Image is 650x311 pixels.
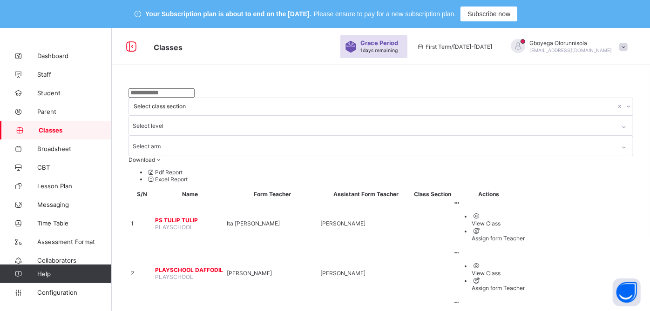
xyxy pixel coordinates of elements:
[472,270,525,277] div: View Class
[37,257,112,264] span: Collaborators
[37,164,112,171] span: CBT
[37,201,112,208] span: Messaging
[37,89,112,97] span: Student
[613,278,641,306] button: Open asap
[155,273,193,280] span: PLAYSCHOOL
[320,270,366,277] span: [PERSON_NAME]
[133,117,163,134] div: Select level
[155,217,225,224] span: PS TULIP TULIP
[129,156,155,163] span: Download
[227,220,280,227] span: Ita [PERSON_NAME]
[147,176,633,183] li: dropdown-list-item-null-1
[314,10,456,18] span: Please ensure to pay for a new subscription plan.
[37,52,112,60] span: Dashboard
[530,40,612,46] span: Gboyega Olorunnisola
[320,190,413,198] th: Assistant Form Teacher
[37,71,112,78] span: Staff
[37,238,112,245] span: Assessment Format
[360,47,398,53] span: 1 days remaining
[37,219,112,227] span: Time Table
[453,190,525,198] th: Actions
[130,199,154,248] td: 1
[413,190,452,198] th: Class Section
[37,108,112,115] span: Parent
[155,224,193,231] span: PLAYSCHOOL
[472,220,525,227] div: View Class
[37,270,111,278] span: Help
[145,10,311,18] span: Your Subscription plan is about to end on the [DATE].
[502,39,632,54] div: GboyegaOlorunnisola
[134,103,616,110] div: Select class section
[155,266,225,273] span: PLAYSCHOOL DAFFODIL
[472,285,525,291] div: Assign form Teacher
[154,43,183,52] span: Classes
[37,289,111,296] span: Configuration
[345,41,357,53] img: sticker-purple.71386a28dfed39d6af7621340158ba97.svg
[226,190,319,198] th: Form Teacher
[133,137,161,155] div: Select arm
[130,249,154,298] td: 2
[37,145,112,152] span: Broadsheet
[147,169,633,176] li: dropdown-list-item-null-0
[37,182,112,190] span: Lesson Plan
[39,126,112,134] span: Classes
[227,270,272,277] span: [PERSON_NAME]
[467,10,510,18] span: Subscribe now
[530,47,612,53] span: [EMAIL_ADDRESS][DOMAIN_NAME]
[472,235,525,242] div: Assign form Teacher
[130,190,154,198] th: S/N
[320,220,366,227] span: [PERSON_NAME]
[360,40,398,46] span: Grace Period
[417,43,493,50] span: session/term information
[155,190,225,198] th: Name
